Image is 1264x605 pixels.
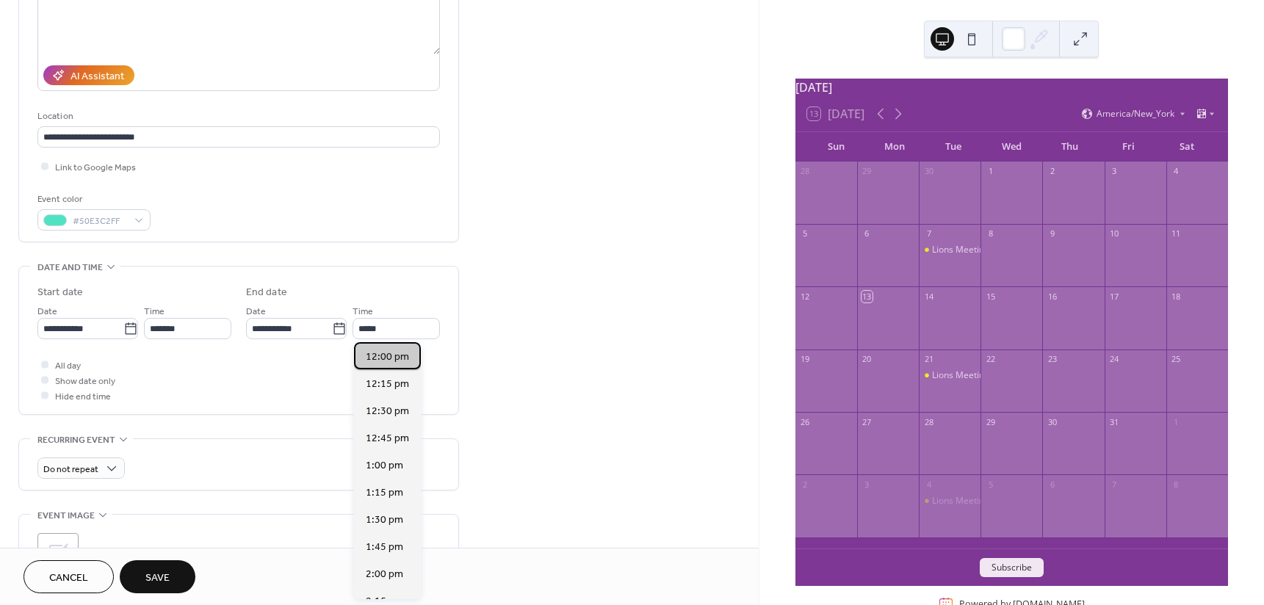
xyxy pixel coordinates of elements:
div: 16 [1047,291,1058,302]
div: 31 [1109,416,1120,427]
div: Thu [1041,132,1099,162]
span: 1:00 pm [366,458,403,474]
div: 7 [923,228,934,239]
button: AI Assistant [43,65,134,85]
div: 4 [923,479,934,490]
span: Date [246,304,266,319]
div: 7 [1109,479,1120,490]
div: 25 [1171,354,1182,365]
div: 27 [862,416,873,427]
span: Cancel [49,570,88,586]
div: Event color [37,192,148,207]
div: Start date [37,285,83,300]
div: 30 [1047,416,1058,427]
div: 28 [800,166,811,177]
span: Link to Google Maps [55,160,136,175]
div: 23 [1047,354,1058,365]
button: Cancel [24,560,114,593]
div: 8 [1171,479,1182,490]
span: Time [353,304,373,319]
span: 12:45 pm [366,431,409,446]
div: 6 [1047,479,1058,490]
div: 5 [800,228,811,239]
div: 6 [862,228,873,239]
button: Save [120,560,195,593]
div: 5 [985,479,996,490]
div: 9 [1047,228,1058,239]
div: 13 [862,291,873,302]
div: 1 [1171,416,1182,427]
span: 2:00 pm [366,567,403,582]
div: 2 [1047,166,1058,177]
div: Wed [982,132,1041,162]
div: 14 [923,291,934,302]
div: 30 [923,166,934,177]
span: Save [145,570,170,586]
div: Tue [924,132,983,162]
div: 12 [800,291,811,302]
span: 12:15 pm [366,377,409,392]
div: 28 [923,416,934,427]
div: 20 [862,354,873,365]
span: All day [55,358,81,374]
div: Mon [865,132,924,162]
div: 29 [985,416,996,427]
div: Lions Meeting [932,369,989,382]
div: 26 [800,416,811,427]
div: 2 [800,479,811,490]
div: 19 [800,354,811,365]
div: Sun [807,132,866,162]
div: Lions Meeting [932,244,989,256]
span: Do not repeat [43,461,98,478]
span: America/New_York [1097,109,1174,118]
div: 22 [985,354,996,365]
div: Sat [1158,132,1216,162]
div: 3 [862,479,873,490]
div: 15 [985,291,996,302]
div: [DATE] [795,79,1228,96]
span: Hide end time [55,389,111,405]
div: 1 [985,166,996,177]
span: 1:45 pm [366,540,403,555]
div: 8 [985,228,996,239]
div: Lions Meeting [919,244,980,256]
div: Lions Meeting [919,369,980,382]
div: 3 [1109,166,1120,177]
span: 1:30 pm [366,512,403,528]
span: #50E3C2FF [73,214,127,229]
div: End date [246,285,287,300]
span: Date [37,304,57,319]
div: AI Assistant [71,69,124,84]
span: 1:15 pm [366,485,403,501]
span: 12:00 pm [366,349,409,365]
div: Lions Meeting [919,495,980,507]
div: 17 [1109,291,1120,302]
div: Location [37,109,437,124]
span: Recurring event [37,432,115,448]
div: 10 [1109,228,1120,239]
span: Date and time [37,260,103,275]
button: Subscribe [980,558,1044,577]
div: Lions Meeting [932,495,989,507]
div: 21 [923,354,934,365]
div: 24 [1109,354,1120,365]
span: Time [144,304,165,319]
div: Fri [1099,132,1158,162]
div: 11 [1171,228,1182,239]
span: Event image [37,508,95,524]
div: 4 [1171,166,1182,177]
span: Show date only [55,374,115,389]
span: 12:30 pm [366,404,409,419]
div: 29 [862,166,873,177]
div: 18 [1171,291,1182,302]
div: ; [37,533,79,574]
